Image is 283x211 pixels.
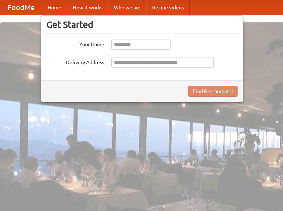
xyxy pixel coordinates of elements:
[47,19,238,30] h3: Get Started
[47,57,104,66] label: Delivery Address
[146,0,190,15] a: Recipe videos
[188,86,238,97] button: Find Restaurants!
[47,39,104,48] label: Your Name
[67,0,108,15] a: How it works
[108,0,146,15] a: Who we are
[0,0,42,15] a: FoodMe
[42,0,67,15] a: Home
